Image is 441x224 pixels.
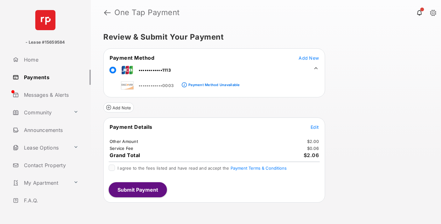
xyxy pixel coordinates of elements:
[10,52,91,67] a: Home
[10,123,91,138] a: Announcements
[109,182,167,197] button: Submit Payment
[35,10,55,30] img: svg+xml;base64,PHN2ZyB4bWxucz0iaHR0cDovL3d3dy53My5vcmcvMjAwMC9zdmciIHdpZHRoPSI2NCIgaGVpZ2h0PSI2NC...
[311,124,319,130] span: Edit
[187,78,240,88] a: Payment Method Unavailable
[10,193,91,208] a: F.A.Q.
[109,145,134,151] td: Service Fee
[117,166,287,171] span: I agree to the fees listed and have read and accept the
[10,140,71,155] a: Lease Options
[10,70,91,85] a: Payments
[110,55,154,61] span: Payment Method
[188,83,240,87] div: Payment Method Unavailable
[10,158,91,173] a: Contact Property
[110,152,140,158] span: Grand Total
[114,9,180,16] strong: One Tap Payment
[103,102,134,112] button: Add Note
[139,68,171,73] span: ••••••••••••1113
[307,145,319,151] td: $0.06
[307,139,319,144] td: $2.00
[10,175,71,190] a: My Apartment
[26,39,65,46] p: - Lease #15659584
[109,139,138,144] td: Other Amount
[139,83,174,88] span: ••••••••••••0003
[299,55,319,61] button: Add New
[304,152,319,158] span: $2.06
[231,166,287,171] button: I agree to the fees listed and have read and accept the
[110,124,152,130] span: Payment Details
[103,33,423,41] h5: Review & Submit Your Payment
[311,124,319,130] button: Edit
[10,105,71,120] a: Community
[10,87,91,102] a: Messages & Alerts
